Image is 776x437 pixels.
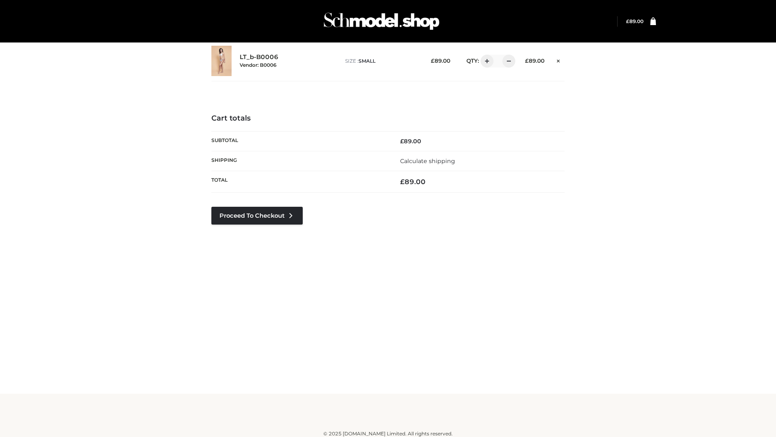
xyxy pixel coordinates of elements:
a: Remove this item [552,55,565,65]
img: LT_b-B0006 - SMALL [211,46,232,76]
th: Total [211,171,388,193]
span: £ [431,57,434,64]
bdi: 89.00 [525,57,544,64]
th: Subtotal [211,131,388,151]
h4: Cart totals [211,114,565,123]
bdi: 89.00 [431,57,450,64]
a: £89.00 [626,18,643,24]
a: Proceed to Checkout [211,207,303,225]
small: Vendor: B0006 [240,62,276,68]
div: QTY: [458,55,512,68]
span: SMALL [358,58,375,64]
span: £ [626,18,629,24]
a: LT_b-B0006 [240,53,278,61]
span: £ [400,138,404,145]
span: £ [525,57,529,64]
a: Calculate shipping [400,157,455,165]
bdi: 89.00 [626,18,643,24]
span: £ [400,178,405,186]
bdi: 89.00 [400,178,426,186]
p: size : [345,57,418,65]
img: Schmodel Admin 964 [321,5,442,37]
th: Shipping [211,151,388,171]
bdi: 89.00 [400,138,421,145]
